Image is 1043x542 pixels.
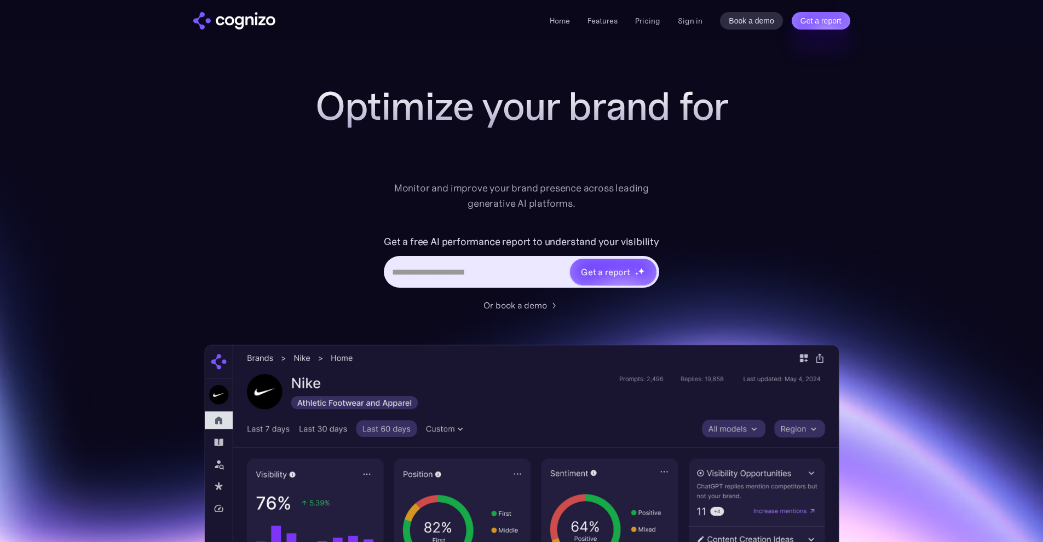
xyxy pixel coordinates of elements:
[720,12,783,30] a: Book a demo
[635,272,639,276] img: star
[587,16,618,26] a: Features
[678,14,702,27] a: Sign in
[569,258,658,286] a: Get a reportstarstarstar
[638,267,645,275] img: star
[483,299,547,312] div: Or book a demo
[792,12,850,30] a: Get a report
[635,16,660,26] a: Pricing
[193,12,275,30] img: cognizo logo
[550,16,570,26] a: Home
[635,268,637,270] img: star
[384,233,659,250] label: Get a free AI performance report to understand your visibility
[483,299,560,312] a: Or book a demo
[193,12,275,30] a: home
[303,84,741,128] h1: Optimize your brand for
[581,265,630,278] div: Get a report
[384,233,659,293] form: Hero URL Input Form
[387,180,656,211] div: Monitor and improve your brand presence across leading generative AI platforms.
